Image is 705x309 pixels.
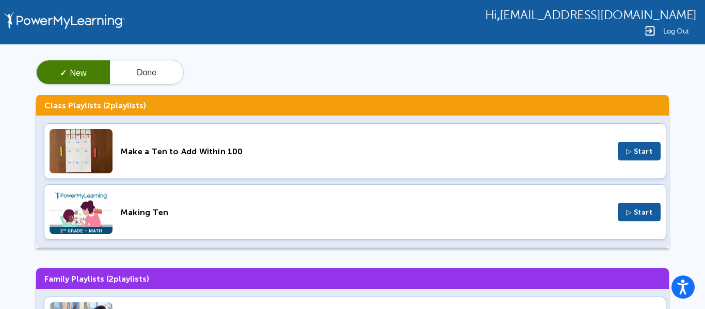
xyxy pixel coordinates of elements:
[485,7,697,22] div: ,
[110,60,183,85] button: Done
[626,208,653,217] span: ▷ Start
[120,147,610,156] div: Make a Ten to Add Within 100
[626,147,653,156] span: ▷ Start
[618,142,661,160] button: ▷ Start
[50,129,113,173] img: Thumbnail
[500,8,697,22] span: [EMAIL_ADDRESS][DOMAIN_NAME]
[36,268,669,289] h3: Family Playlists ( playlists)
[644,25,656,37] img: Logout Icon
[618,203,661,221] button: ▷ Start
[37,60,110,85] button: ✓New
[663,27,689,35] span: Log Out
[106,101,110,110] span: 2
[109,274,114,284] span: 2
[60,69,67,77] span: ✓
[485,8,497,22] span: Hi
[36,95,669,116] h3: Class Playlists ( playlists)
[120,207,610,217] div: Making Ten
[50,190,113,234] img: Thumbnail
